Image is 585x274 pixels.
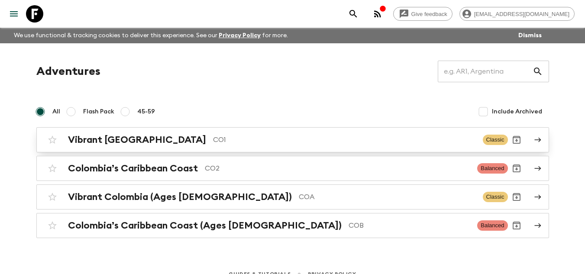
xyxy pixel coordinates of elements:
h2: Colombia’s Caribbean Coast [68,163,198,174]
button: Archive [508,160,525,177]
button: search adventures [345,5,362,23]
span: [EMAIL_ADDRESS][DOMAIN_NAME] [469,11,574,17]
span: Classic [483,192,508,202]
a: Colombia’s Caribbean CoastCO2BalancedArchive [36,156,549,181]
span: 45-59 [137,107,155,116]
button: Dismiss [516,29,544,42]
span: Include Archived [492,107,542,116]
button: Archive [508,131,525,148]
a: Privacy Policy [219,32,261,39]
a: Vibrant [GEOGRAPHIC_DATA]CO1ClassicArchive [36,127,549,152]
p: COB [349,220,471,231]
h2: Vibrant [GEOGRAPHIC_DATA] [68,134,206,145]
p: COA [299,192,476,202]
button: menu [5,5,23,23]
a: Give feedback [393,7,452,21]
h2: Colombia’s Caribbean Coast (Ages [DEMOGRAPHIC_DATA]) [68,220,342,231]
button: Archive [508,217,525,234]
p: We use functional & tracking cookies to deliver this experience. See our for more. [10,28,291,43]
button: Archive [508,188,525,206]
input: e.g. AR1, Argentina [438,59,533,84]
span: Give feedback [407,11,452,17]
p: CO1 [213,135,476,145]
span: Balanced [477,163,507,174]
a: Colombia’s Caribbean Coast (Ages [DEMOGRAPHIC_DATA])COBBalancedArchive [36,213,549,238]
h1: Adventures [36,63,100,80]
span: All [52,107,60,116]
span: Classic [483,135,508,145]
p: CO2 [205,163,471,174]
div: [EMAIL_ADDRESS][DOMAIN_NAME] [459,7,575,21]
span: Flash Pack [83,107,114,116]
a: Vibrant Colombia (Ages [DEMOGRAPHIC_DATA])COAClassicArchive [36,184,549,210]
h2: Vibrant Colombia (Ages [DEMOGRAPHIC_DATA]) [68,191,292,203]
span: Balanced [477,220,507,231]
